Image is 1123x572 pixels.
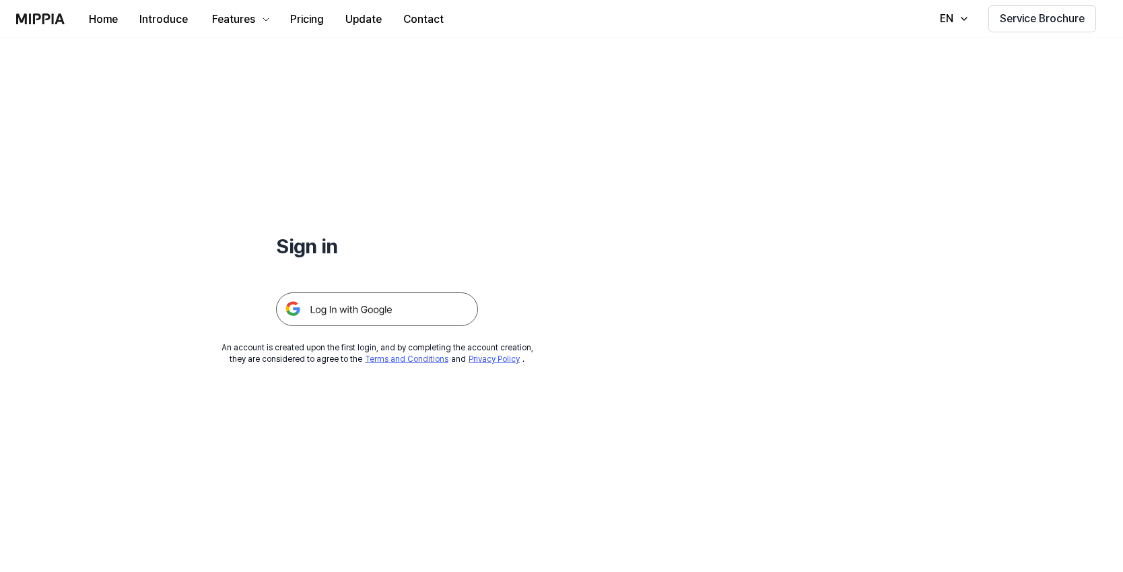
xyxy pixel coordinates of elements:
[335,6,393,33] button: Update
[279,6,335,33] button: Pricing
[209,11,258,28] div: Features
[78,6,129,33] button: Home
[926,5,978,32] button: EN
[199,6,279,33] button: Features
[937,11,956,27] div: EN
[276,292,478,326] img: 구글 로그인 버튼
[335,1,393,38] a: Update
[16,13,65,24] img: logo
[276,232,478,260] h1: Sign in
[129,6,199,33] button: Introduce
[469,354,520,364] a: Privacy Policy
[365,354,448,364] a: Terms and Conditions
[393,6,454,33] button: Contact
[222,342,533,365] div: An account is created upon the first login, and by completing the account creation, they are cons...
[988,5,1096,32] button: Service Brochure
